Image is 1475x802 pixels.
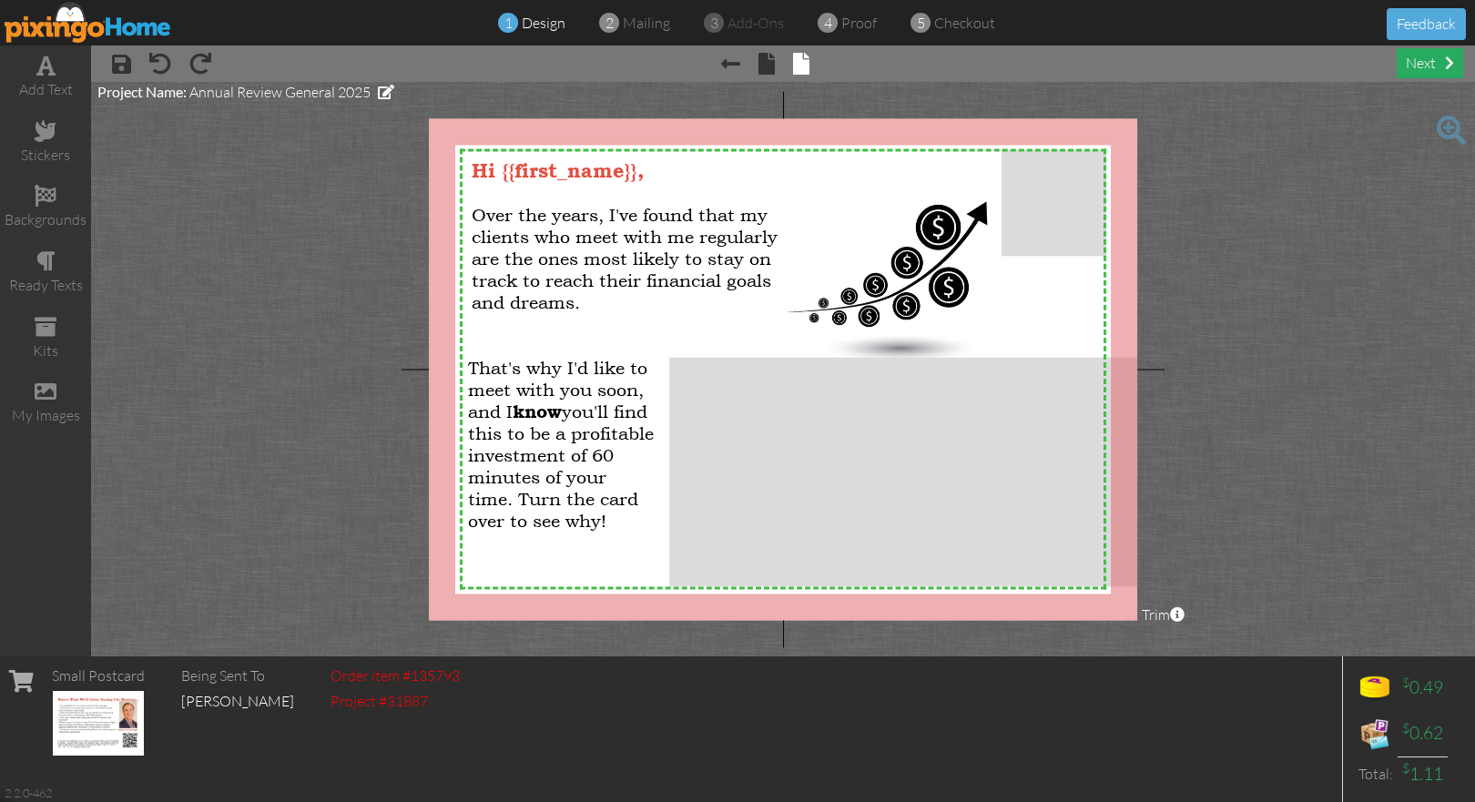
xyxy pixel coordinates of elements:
[1357,716,1393,752] img: expense-icon.png
[189,83,371,101] span: Annual Review General 2025
[468,357,654,532] span: That's why I'd like to meet with you soon, and I you'll find this to be a profitable investment o...
[472,204,778,313] span: Over the years, I've found that my clients who meet with me regularly are the ones most likely to...
[1402,760,1409,776] sup: $
[1398,665,1448,711] td: 0.49
[944,371,1073,389] span: [PERSON_NAME]
[513,401,562,422] span: know
[97,83,187,100] span: Project Name:
[1357,670,1393,706] img: points-icon.png
[1002,407,1054,424] span: ssional
[1142,604,1185,625] span: Trim
[181,665,294,686] div: Being Sent To
[1397,48,1463,78] div: next
[1402,720,1409,736] sup: $
[1398,711,1448,756] td: 0.62
[727,14,784,32] span: add-ons
[331,665,460,686] div: Order item #135793
[824,13,832,34] span: 4
[53,691,144,756] img: 135339-1-1756926231714-44b52e419aeadcd6-qa.jpg
[917,13,925,34] span: 5
[1474,801,1475,802] iframe: Chat
[5,2,172,43] img: pixingo logo
[52,665,145,686] div: Small Postcard
[795,559,1090,576] span: © 2021 [PERSON_NAME] 100 Ltd Partnership
[522,14,565,32] span: design
[941,389,1075,406] span: Bank On Yourself
[472,159,644,182] span: Hi {{first_name}},
[841,14,877,32] span: proof
[5,785,52,801] div: 2.2.0-462
[1387,8,1466,40] button: Feedback
[331,691,460,712] div: Project #31887
[781,193,992,363] img: 20201222-171544-dc26c2084f6a-original.png
[605,13,614,34] span: 2
[1402,675,1409,690] sup: $
[962,407,1002,424] span: Profe
[934,14,995,32] span: checkout
[1352,756,1398,791] td: Total:
[504,13,513,34] span: 1
[623,14,670,32] span: mailing
[1398,756,1448,791] td: 1.11
[181,692,294,710] span: [PERSON_NAME]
